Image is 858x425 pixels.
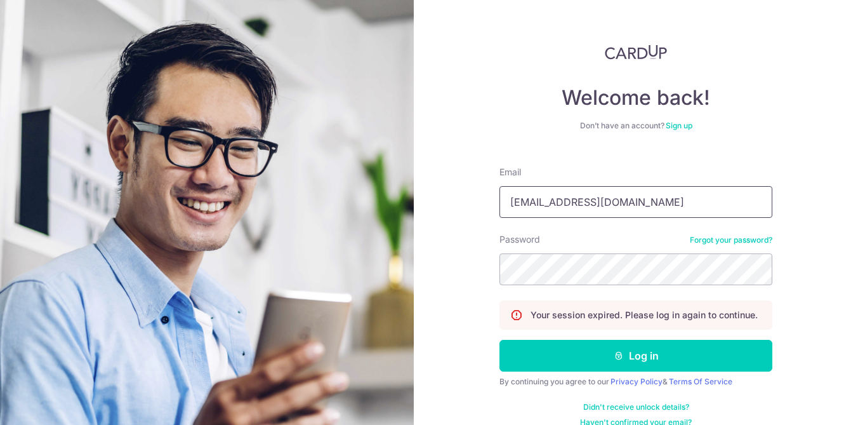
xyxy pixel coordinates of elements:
img: CardUp Logo [605,44,667,60]
div: By continuing you agree to our & [499,377,772,387]
a: Didn't receive unlock details? [583,402,689,412]
input: Enter your Email [499,186,772,218]
p: Your session expired. Please log in again to continue. [531,309,758,321]
div: Don’t have an account? [499,121,772,131]
label: Password [499,233,540,246]
a: Sign up [666,121,692,130]
a: Forgot your password? [690,235,772,245]
a: Terms Of Service [669,377,732,386]
button: Log in [499,340,772,372]
h4: Welcome back! [499,85,772,111]
a: Privacy Policy [610,377,663,386]
label: Email [499,166,521,179]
